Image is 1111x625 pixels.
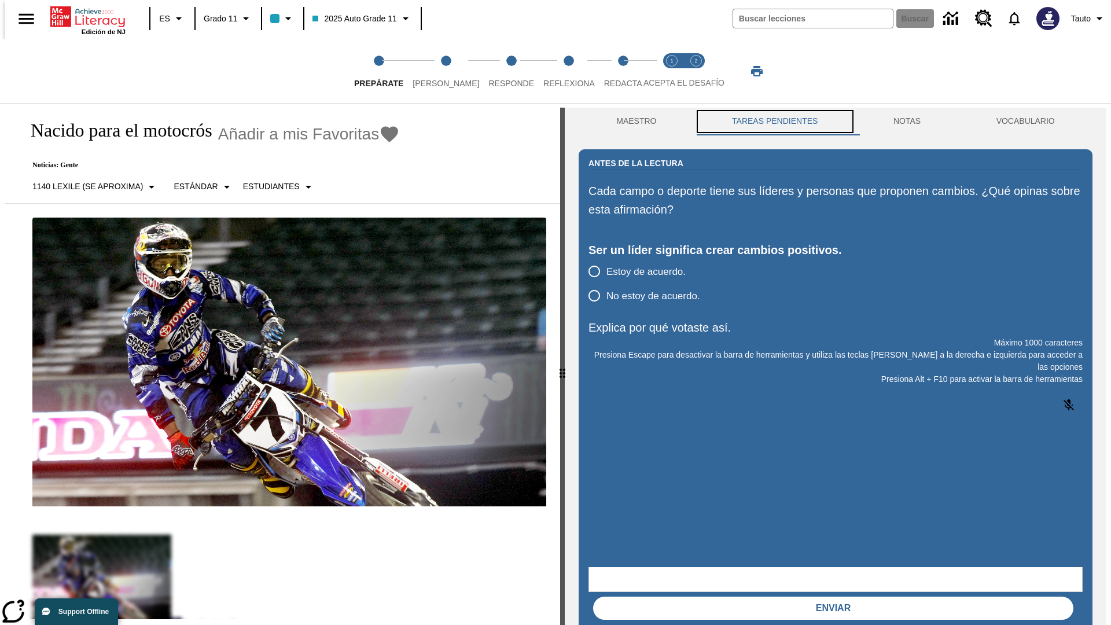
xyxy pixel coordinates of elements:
[1071,13,1091,25] span: Tauto
[588,241,1083,259] div: Ser un líder significa crear cambios positivos.
[588,318,1083,337] p: Explica por qué votaste así.
[312,13,396,25] span: 2025 Auto Grade 11
[169,177,238,197] button: Tipo de apoyo, Estándar
[670,58,673,64] text: 1
[403,39,488,103] button: Lee step 2 of 5
[565,108,1106,625] div: activity
[488,79,534,88] span: Responde
[218,124,400,144] button: Añadir a mis Favoritas - Nacido para el motocrós
[154,8,191,29] button: Lenguaje: ES, Selecciona un idioma
[159,13,170,25] span: ES
[579,108,694,135] button: Maestro
[560,108,565,625] div: Pulsa la tecla de intro o la barra espaciadora y luego presiona las flechas de derecha e izquierd...
[35,598,118,625] button: Support Offline
[593,597,1073,620] button: Enviar
[479,39,543,103] button: Responde step 3 of 5
[968,3,999,34] a: Centro de recursos, Se abrirá en una pestaña nueva.
[28,177,163,197] button: Seleccione Lexile, 1140 Lexile (Se aproxima)
[588,259,709,308] div: poll
[58,608,109,616] span: Support Offline
[595,39,652,103] button: Redacta step 5 of 5
[588,373,1083,385] p: Presiona Alt + F10 para activar la barra de herramientas
[243,181,300,193] p: Estudiantes
[694,108,856,135] button: TAREAS PENDIENTES
[32,181,143,193] p: 1140 Lexile (Se aproxima)
[588,337,1083,349] p: Máximo 1000 caracteres
[679,39,713,103] button: Acepta el desafío contesta step 2 of 2
[655,39,689,103] button: Acepta el desafío lee step 1 of 2
[218,125,380,144] span: Añadir a mis Favoritas
[936,3,968,35] a: Centro de información
[50,4,126,35] div: Portada
[1029,3,1066,34] button: Escoja un nuevo avatar
[9,2,43,36] button: Abrir el menú lateral
[694,58,697,64] text: 2
[345,39,413,103] button: Prepárate step 1 of 5
[82,28,126,35] span: Edición de NJ
[1055,391,1083,419] button: Haga clic para activar la función de reconocimiento de voz
[588,349,1083,373] p: Presiona Escape para desactivar la barra de herramientas y utiliza las teclas [PERSON_NAME] a la ...
[238,177,320,197] button: Seleccionar estudiante
[199,8,257,29] button: Grado: Grado 11, Elige un grado
[1066,8,1111,29] button: Perfil/Configuración
[543,79,595,88] span: Reflexiona
[733,9,893,28] input: Buscar campo
[354,79,403,88] span: Prepárate
[958,108,1092,135] button: VOCABULARIO
[606,264,686,280] span: Estoy de acuerdo.
[266,8,300,29] button: El color de la clase es azul claro. Cambiar el color de la clase.
[606,289,700,304] span: No estoy de acuerdo.
[588,157,683,170] h2: Antes de la lectura
[738,61,775,82] button: Imprimir
[604,79,642,88] span: Redacta
[413,79,479,88] span: [PERSON_NAME]
[5,108,560,619] div: reading
[32,218,546,507] img: El corredor de motocrós James Stewart vuela por los aires en su motocicleta de montaña
[643,78,724,87] span: ACEPTA EL DESAFÍO
[856,108,959,135] button: NOTAS
[534,39,604,103] button: Reflexiona step 4 of 5
[174,181,218,193] p: Estándar
[5,9,169,20] body: Explica por qué votaste así. Máximo 1000 caracteres Presiona Alt + F10 para activar la barra de h...
[204,13,237,25] span: Grado 11
[19,161,400,170] p: Noticias: Gente
[19,120,212,141] h1: Nacido para el motocrós
[308,8,417,29] button: Clase: 2025 Auto Grade 11, Selecciona una clase
[999,3,1029,34] a: Notificaciones
[588,182,1083,219] p: Cada campo o deporte tiene sus líderes y personas que proponen cambios. ¿Qué opinas sobre esta af...
[1036,7,1060,30] img: Avatar
[579,108,1092,135] div: Instructional Panel Tabs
